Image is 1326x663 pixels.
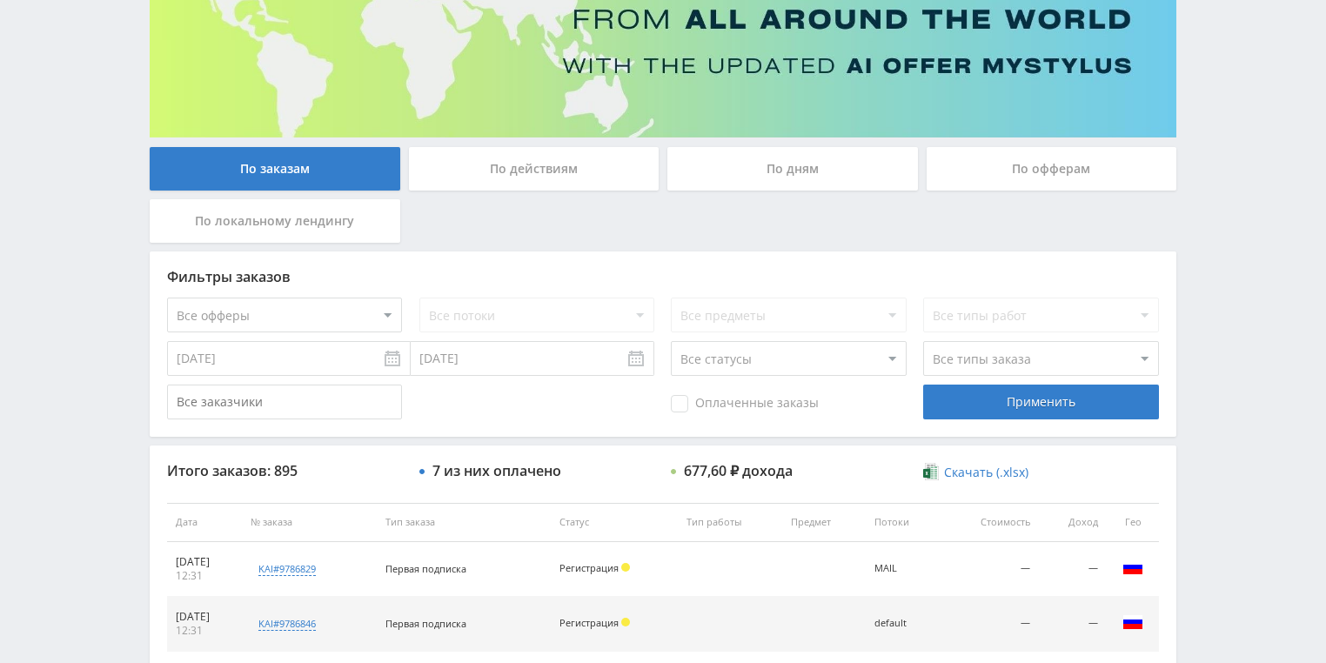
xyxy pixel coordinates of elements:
[176,610,233,624] div: [DATE]
[242,503,377,542] th: № заказа
[377,503,551,542] th: Тип заказа
[874,618,933,629] div: default
[1039,542,1107,597] td: —
[559,561,619,574] span: Регистрация
[409,147,660,191] div: По действиям
[941,542,1039,597] td: —
[923,385,1158,419] div: Применить
[1039,503,1107,542] th: Доход
[941,597,1039,652] td: —
[923,464,1028,481] a: Скачать (.xlsx)
[167,503,242,542] th: Дата
[944,465,1028,479] span: Скачать (.xlsx)
[782,503,866,542] th: Предмет
[923,463,938,480] img: xlsx
[258,617,316,631] div: kai#9786846
[150,147,400,191] div: По заказам
[551,503,678,542] th: Статус
[1107,503,1159,542] th: Гео
[167,463,402,479] div: Итого заказов: 895
[150,199,400,243] div: По локальному лендингу
[678,503,782,542] th: Тип работы
[432,463,561,479] div: 7 из них оплачено
[559,616,619,629] span: Регистрация
[385,617,466,630] span: Первая подписка
[941,503,1039,542] th: Стоимость
[176,624,233,638] div: 12:31
[1122,557,1143,578] img: rus.png
[1039,597,1107,652] td: —
[927,147,1177,191] div: По офферам
[385,562,466,575] span: Первая подписка
[167,385,402,419] input: Все заказчики
[671,395,819,412] span: Оплаченные заказы
[167,269,1159,285] div: Фильтры заказов
[176,569,233,583] div: 12:31
[621,563,630,572] span: Холд
[874,563,933,574] div: MAIL
[667,147,918,191] div: По дням
[1122,612,1143,633] img: rus.png
[258,562,316,576] div: kai#9786829
[176,555,233,569] div: [DATE]
[684,463,793,479] div: 677,60 ₽ дохода
[866,503,941,542] th: Потоки
[621,618,630,626] span: Холд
